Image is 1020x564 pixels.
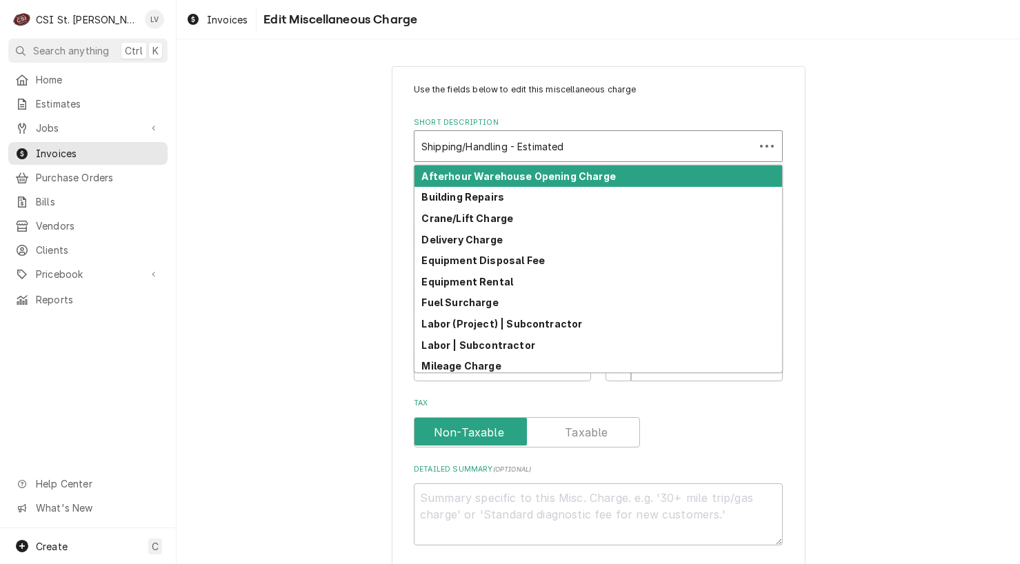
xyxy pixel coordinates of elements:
strong: Labor | Subcontractor [422,339,535,351]
strong: Equipment Disposal Fee [422,254,546,266]
span: Bills [36,194,161,209]
span: Home [36,72,161,87]
span: ( optional ) [493,465,532,473]
strong: Crane/Lift Charge [422,212,514,224]
span: Ctrl [125,43,143,58]
strong: Mileage Charge [422,360,501,372]
div: CSI St. [PERSON_NAME] [36,12,137,27]
span: Pricebook [36,267,140,281]
div: Short Description [414,117,783,185]
strong: Delivery Charge [422,234,503,245]
a: Go to Pricebook [8,263,168,285]
label: Tax [414,398,783,409]
span: K [152,43,159,58]
p: Use the fields below to edit this miscellaneous charge [414,83,783,96]
span: Vendors [36,219,161,233]
span: Invoices [207,12,248,27]
div: Detailed Summary [414,464,783,545]
a: Vendors [8,214,168,237]
a: Estimates [8,92,168,115]
span: Estimates [36,97,161,111]
span: C [152,539,159,554]
div: LV [145,10,164,29]
span: Reports [36,292,161,307]
button: Search anythingCtrlK [8,39,168,63]
a: Go to Jobs [8,117,168,139]
a: Invoices [8,142,168,165]
strong: Fuel Surcharge [422,296,499,308]
span: Help Center [36,476,159,491]
div: Tax [414,398,783,447]
div: Lisa Vestal's Avatar [145,10,164,29]
strong: Labor (Project) | Subcontractor [422,318,583,330]
strong: Equipment Rental [422,276,514,288]
label: Short Description [414,117,783,128]
a: Go to Help Center [8,472,168,495]
label: Detailed Summary [414,464,783,475]
span: Search anything [33,43,109,58]
span: Jobs [36,121,140,135]
a: Reports [8,288,168,311]
span: What's New [36,501,159,515]
span: Clients [36,243,161,257]
div: CSI St. Louis's Avatar [12,10,32,29]
div: C [12,10,32,29]
a: Home [8,68,168,91]
span: Create [36,541,68,552]
a: Purchase Orders [8,166,168,189]
strong: Building Repairs [422,191,505,203]
span: Purchase Orders [36,170,161,185]
a: Bills [8,190,168,213]
a: Go to What's New [8,496,168,519]
a: Invoices [181,8,253,31]
a: Clients [8,239,168,261]
span: Invoices [36,146,161,161]
span: Edit Miscellaneous Charge [259,10,417,29]
strong: Afterhour Warehouse Opening Charge [422,170,616,182]
div: Line Item Create/Update Form [414,83,783,545]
